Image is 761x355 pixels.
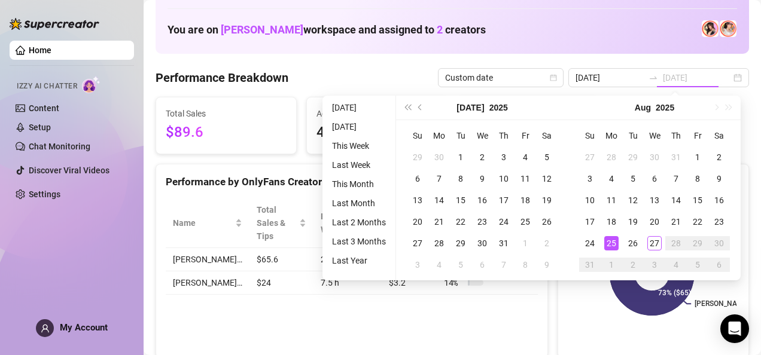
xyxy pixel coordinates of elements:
div: 2 [712,150,726,164]
h4: Performance Breakdown [156,69,288,86]
td: 2025-08-23 [708,211,730,232]
td: 2025-07-08 [450,168,471,189]
div: 11 [518,172,532,186]
td: [PERSON_NAME]… [166,248,249,271]
td: 2025-07-29 [622,146,644,168]
div: 3 [583,172,597,186]
div: 4 [669,258,683,272]
th: Mo [601,125,622,146]
td: 2025-08-29 [687,232,708,254]
td: 2025-07-18 [515,189,536,211]
div: 26 [626,236,640,250]
div: 27 [647,236,662,250]
td: 2025-08-17 [579,211,601,232]
td: 2025-07-28 [428,232,450,254]
td: 2025-08-25 [601,232,622,254]
span: Total Sales & Tips [257,203,297,243]
div: 22 [690,215,705,229]
div: 12 [540,172,554,186]
div: Performance by OnlyFans Creator [166,174,538,190]
div: 29 [626,150,640,164]
input: Start date [576,71,644,84]
div: 7 [669,172,683,186]
td: [PERSON_NAME]… [166,271,249,295]
span: Active Chats [316,107,437,120]
td: 2025-08-01 [687,146,708,168]
span: Custom date [445,69,556,87]
div: 18 [604,215,619,229]
span: My Account [60,322,108,333]
span: calendar [550,74,557,81]
td: 2025-07-29 [450,232,471,254]
span: 40 [316,121,437,144]
td: $3.2 [382,271,437,295]
td: 2025-08-31 [579,254,601,276]
td: 2025-08-05 [450,254,471,276]
td: 2025-07-17 [493,189,515,211]
td: 2025-08-05 [622,168,644,189]
td: 2025-08-10 [579,189,601,211]
span: Name [173,216,233,229]
div: 14 [432,193,446,207]
td: 2025-08-03 [407,254,428,276]
div: 1 [604,258,619,272]
div: 1 [453,150,468,164]
div: 21 [432,215,446,229]
div: 21 [669,215,683,229]
td: $24 [249,271,313,295]
th: Su [407,125,428,146]
div: 29 [453,236,468,250]
td: 2025-08-14 [665,189,687,211]
td: 2025-07-21 [428,211,450,232]
span: $89.6 [166,121,287,144]
span: [PERSON_NAME] [221,23,303,36]
div: 15 [453,193,468,207]
div: 3 [497,150,511,164]
span: Total Sales [166,107,287,120]
div: 18 [518,193,532,207]
td: 2025-07-30 [644,146,665,168]
div: 20 [410,215,425,229]
div: 30 [432,150,446,164]
div: 19 [626,215,640,229]
td: 2025-08-21 [665,211,687,232]
div: 28 [604,150,619,164]
th: Fr [515,125,536,146]
td: 2025-09-03 [644,254,665,276]
li: Last Year [327,253,391,268]
div: 30 [475,236,489,250]
div: 24 [583,236,597,250]
th: Sa [708,125,730,146]
th: Fr [687,125,708,146]
span: 2 [437,23,443,36]
div: 27 [410,236,425,250]
div: 1 [690,150,705,164]
div: 26 [540,215,554,229]
td: 2025-08-04 [428,254,450,276]
td: $65.6 [249,248,313,271]
td: 2025-08-08 [687,168,708,189]
li: Last 2 Months [327,215,391,229]
div: 31 [583,258,597,272]
td: 2025-07-31 [665,146,687,168]
td: 2025-07-19 [536,189,558,211]
td: 2025-07-27 [579,146,601,168]
th: We [644,125,665,146]
button: Choose a year [489,96,508,120]
div: 16 [475,193,489,207]
text: [PERSON_NAME]… [695,300,754,308]
td: 2025-08-15 [687,189,708,211]
td: 2025-07-01 [450,146,471,168]
td: 2025-07-15 [450,189,471,211]
td: 2025-08-18 [601,211,622,232]
td: 2025-07-09 [471,168,493,189]
td: 2025-07-05 [536,146,558,168]
h1: You are on workspace and assigned to creators [168,23,486,36]
li: Last 3 Months [327,234,391,249]
div: 10 [497,172,511,186]
div: 30 [712,236,726,250]
td: 2025-07-13 [407,189,428,211]
div: 30 [647,150,662,164]
div: 7 [432,172,446,186]
td: 2025-07-03 [493,146,515,168]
